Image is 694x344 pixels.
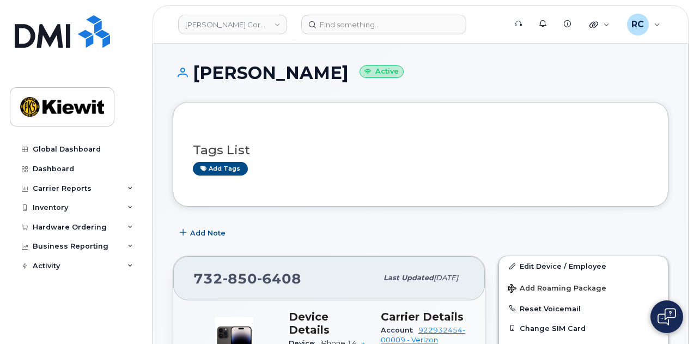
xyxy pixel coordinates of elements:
a: Edit Device / Employee [499,256,668,276]
span: Last updated [383,274,434,282]
h3: Device Details [289,310,368,336]
span: 6408 [257,270,301,287]
button: Reset Voicemail [499,299,668,318]
span: Account [381,326,418,334]
span: 850 [223,270,257,287]
h3: Carrier Details [381,310,465,323]
span: Add Note [190,228,226,238]
img: Open chat [658,308,676,325]
span: 732 [193,270,301,287]
button: Add Note [173,223,235,243]
span: Add Roaming Package [508,284,606,294]
h3: Tags List [193,143,648,157]
button: Add Roaming Package [499,276,668,299]
span: [DATE] [434,274,458,282]
a: Add tags [193,162,248,176]
button: Change SIM Card [499,318,668,338]
small: Active [360,65,404,78]
h1: [PERSON_NAME] [173,63,668,82]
